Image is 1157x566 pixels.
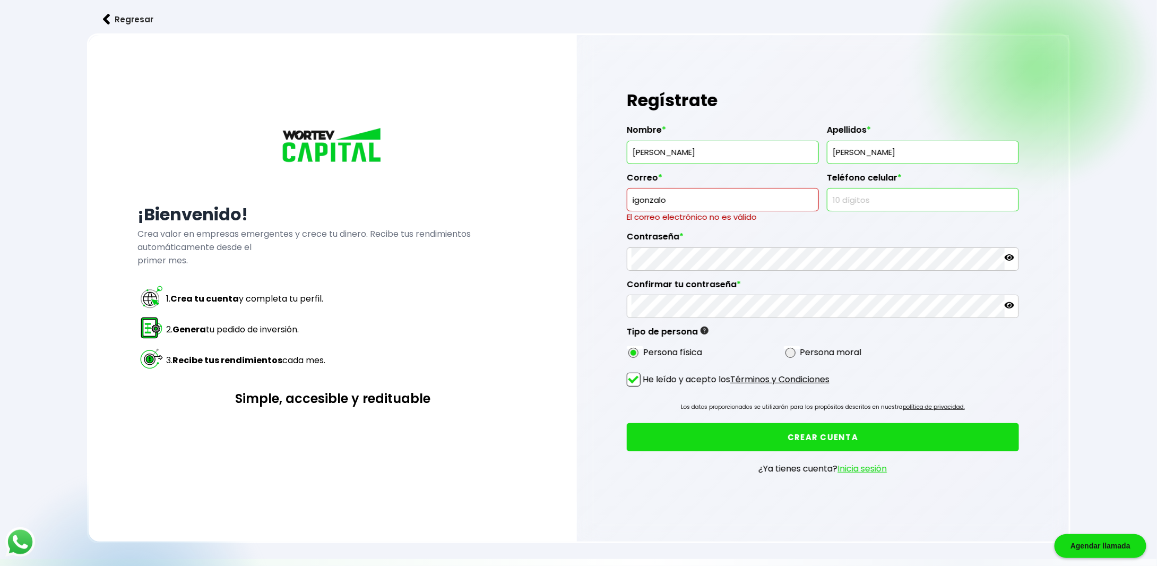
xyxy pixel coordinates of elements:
div: Agendar llamada [1055,534,1146,558]
input: inversionista@gmail.com [632,188,814,211]
td: 3. cada mes. [166,346,326,375]
label: Nombre [627,125,819,141]
strong: Recibe tus rendimientos [172,354,282,366]
p: Crea valor en empresas emergentes y crece tu dinero. Recibe tus rendimientos automáticamente desd... [137,227,528,267]
h2: ¡Bienvenido! [137,202,528,227]
td: 2. tu pedido de inversión. [166,315,326,345]
img: flecha izquierda [103,14,110,25]
h1: Regístrate [627,84,1019,116]
label: Tipo de persona [627,327,709,342]
h3: Simple, accesible y redituable [137,389,528,408]
a: Inicia sesión [837,462,887,475]
img: logos_whatsapp-icon.242b2217.svg [5,527,35,557]
p: ¿Ya tienes cuenta? [758,462,887,475]
label: Apellidos [827,125,1019,141]
label: Contraseña [627,231,1019,247]
button: CREAR CUENTA [627,423,1019,451]
label: Correo [627,173,819,188]
label: Confirmar tu contraseña [627,279,1019,295]
td: 1. y completa tu perfil. [166,284,326,314]
label: Persona moral [800,346,862,359]
img: gfR76cHglkPwleuBLjWdxeZVvX9Wp6JBDmjRYY8JYDQn16A2ICN00zLTgIroGa6qie5tIuWH7V3AapTKqzv+oMZsGfMUqL5JM... [701,327,709,335]
a: política de privacidad. [903,403,965,411]
a: Términos y Condiciones [730,373,830,385]
p: Los datos proporcionados se utilizarán para los propósitos descritos en nuestra [681,402,965,413]
img: paso 3 [139,346,164,371]
p: El correo electrónico no es válido [627,211,819,223]
label: Persona física [643,346,702,359]
strong: Crea tu cuenta [170,293,239,305]
img: paso 2 [139,315,164,340]
label: Teléfono celular [827,173,1019,188]
a: flecha izquierdaRegresar [87,5,1070,33]
p: He leído y acepto los [643,373,830,386]
input: 10 dígitos [832,188,1014,211]
strong: Genera [172,323,206,336]
img: logo_wortev_capital [280,126,386,166]
img: paso 1 [139,285,164,310]
button: Regresar [87,5,170,33]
